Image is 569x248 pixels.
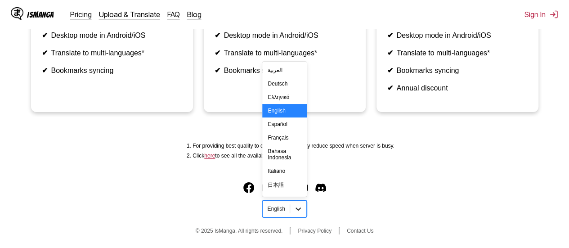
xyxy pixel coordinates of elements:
li: Translate to multi-languages* [215,49,355,57]
a: Available languages [204,153,215,159]
div: 한국어 [262,193,306,207]
div: Ελληνικά [262,90,306,104]
a: IsManga LogoIsManga [11,7,70,22]
a: Contact Us [347,228,373,234]
img: Sign out [549,10,558,19]
a: Blog [187,10,202,19]
a: Pricing [70,10,92,19]
li: Bookmarks syncing [42,66,182,75]
li: Desktop mode in Android/iOS [387,31,528,40]
b: ✔ [387,84,393,92]
div: Français [262,131,306,144]
div: Español [262,117,306,131]
li: Translate to multi-languages* [387,49,528,57]
b: ✔ [387,67,393,74]
li: Annual discount [387,84,528,92]
a: Instagram [261,182,272,193]
input: Select language [267,206,269,212]
li: Desktop mode in Android/iOS [42,31,182,40]
li: Bookmarks syncing [215,66,355,75]
b: ✔ [215,49,220,57]
b: ✔ [42,32,48,39]
a: Privacy Policy [298,228,332,234]
a: Upload & Translate [99,10,160,19]
li: Click to see all the available languages [193,153,394,159]
div: English [262,104,306,117]
img: IsManga Instagram [261,182,272,193]
li: Translate to multi-languages* [42,49,182,57]
div: Italiano [262,164,306,178]
img: IsManga Logo [11,7,23,20]
a: Discord [315,182,326,193]
button: Sign In [524,10,558,19]
div: Bahasa Indonesia [262,144,306,164]
div: Deutsch [262,77,306,90]
div: 日本語 [262,178,306,193]
li: For providing best quality to every users, we may reduce speed when server is busy. [193,143,394,149]
b: ✔ [387,49,393,57]
b: ✔ [42,67,48,74]
b: ✔ [215,67,220,74]
div: العربية [262,63,306,77]
li: Bookmarks syncing [387,66,528,75]
li: Desktop mode in Android/iOS [215,31,355,40]
div: IsManga [27,10,54,19]
img: IsManga Facebook [243,182,254,193]
span: © 2025 IsManga. All rights reserved. [196,228,283,234]
img: IsManga Discord [315,182,326,193]
a: FAQ [167,10,180,19]
a: Facebook [243,182,254,193]
b: ✔ [387,32,393,39]
b: ✔ [215,32,220,39]
b: ✔ [42,49,48,57]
